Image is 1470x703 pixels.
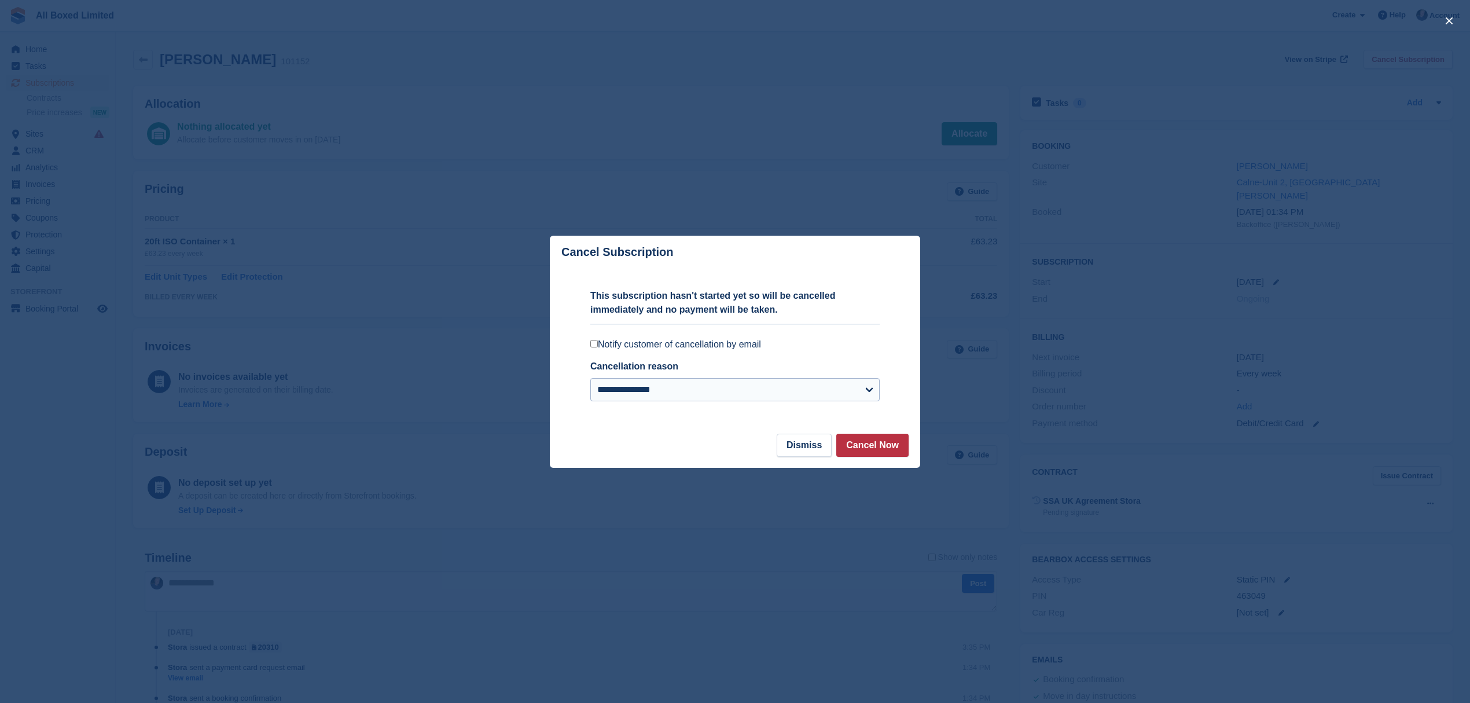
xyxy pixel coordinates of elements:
button: close [1440,12,1458,30]
label: Notify customer of cancellation by email [590,339,880,350]
p: This subscription hasn't started yet so will be cancelled immediately and no payment will be taken. [590,289,880,317]
input: Notify customer of cancellation by email [590,340,598,347]
p: Cancel Subscription [561,246,673,259]
button: Cancel Now [836,434,909,457]
label: Cancellation reason [590,361,678,371]
button: Dismiss [777,434,832,457]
